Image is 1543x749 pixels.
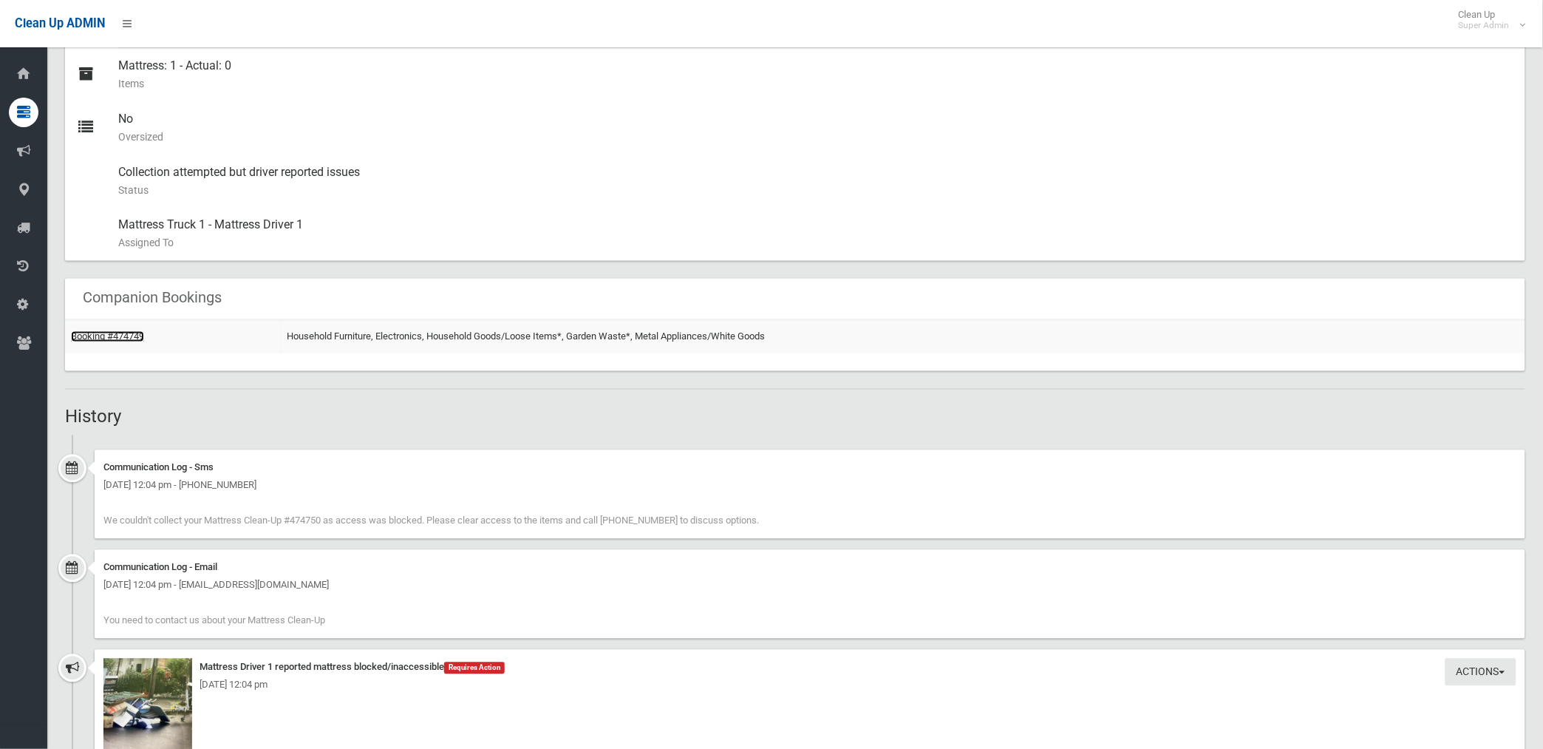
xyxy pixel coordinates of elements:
span: Clean Up ADMIN [15,16,105,30]
div: [DATE] 12:04 pm - [EMAIL_ADDRESS][DOMAIN_NAME] [103,577,1516,594]
div: Mattress: 1 - Actual: 0 [118,48,1513,101]
div: Mattress Driver 1 reported mattress blocked/inaccessible [103,659,1516,677]
small: Items [118,75,1513,92]
span: We couldn't collect your Mattress Clean-Up #474750 as access was blocked. Please clear access to ... [103,515,759,526]
small: Super Admin [1459,20,1510,31]
div: Mattress Truck 1 - Mattress Driver 1 [118,208,1513,261]
small: Status [118,181,1513,199]
div: Communication Log - Sms [103,459,1516,477]
td: Household Furniture, Electronics, Household Goods/Loose Items*, Garden Waste*, Metal Appliances/W... [281,320,1525,353]
small: Assigned To [118,234,1513,252]
div: No [118,101,1513,155]
div: Collection attempted but driver reported issues [118,155,1513,208]
h2: History [65,407,1525,427]
button: Actions [1445,659,1516,686]
header: Companion Bookings [65,284,239,313]
div: [DATE] 12:04 pm - [PHONE_NUMBER] [103,477,1516,495]
div: Communication Log - Email [103,559,1516,577]
span: Clean Up [1451,9,1525,31]
a: Booking #474749 [71,331,144,342]
div: [DATE] 12:04 pm [103,677,1516,694]
span: You need to contact us about your Mattress Clean-Up [103,615,325,626]
span: Requires Action [444,662,505,674]
small: Oversized [118,128,1513,146]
